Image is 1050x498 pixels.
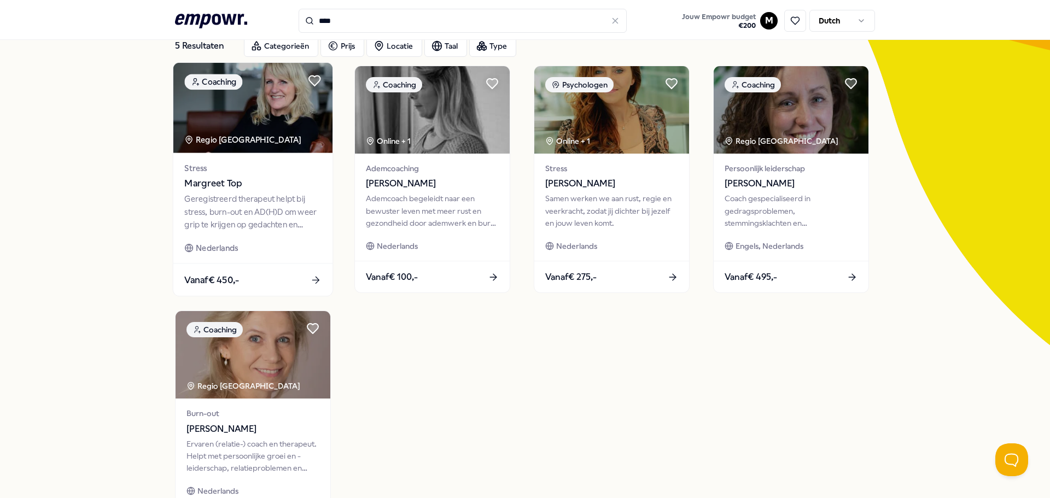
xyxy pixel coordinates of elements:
[545,77,614,92] div: Psychologen
[366,135,411,147] div: Online + 1
[184,74,242,90] div: Coaching
[320,35,364,57] button: Prijs
[725,192,857,229] div: Coach gespecialiseerd in gedragsproblemen, stemmingsklachten en communicatieontwikkeling, gericht...
[355,66,510,154] img: package image
[366,162,499,174] span: Ademcoaching
[366,35,422,57] button: Locatie
[366,177,499,191] span: [PERSON_NAME]
[556,240,597,252] span: Nederlands
[545,270,597,284] span: Vanaf € 275,-
[186,438,319,474] div: Ervaren (relatie-) coach en therapeut. Helpt met persoonlijke groei en -leiderschap, relatieprobl...
[366,270,418,284] span: Vanaf € 100,-
[545,135,590,147] div: Online + 1
[545,177,678,191] span: [PERSON_NAME]
[424,35,467,57] button: Taal
[184,273,239,287] span: Vanaf € 450,-
[197,485,238,497] span: Nederlands
[995,443,1028,476] iframe: Help Scout Beacon - Open
[469,35,516,57] button: Type
[725,162,857,174] span: Persoonlijk leiderschap
[725,135,840,147] div: Regio [GEOGRAPHIC_DATA]
[725,177,857,191] span: [PERSON_NAME]
[714,66,868,154] img: package image
[678,9,760,32] a: Jouw Empowr budget€200
[186,322,243,337] div: Coaching
[173,63,332,153] img: package image
[186,380,302,392] div: Regio [GEOGRAPHIC_DATA]
[725,77,781,92] div: Coaching
[680,10,758,32] button: Jouw Empowr budget€200
[186,407,319,419] span: Burn-out
[184,133,303,146] div: Regio [GEOGRAPHIC_DATA]
[175,35,235,57] div: 5 Resultaten
[299,9,627,33] input: Search for products, categories or subcategories
[354,66,510,293] a: package imageCoachingOnline + 1Ademcoaching[PERSON_NAME]Ademcoach begeleidt naar een bewuster lev...
[713,66,869,293] a: package imageCoachingRegio [GEOGRAPHIC_DATA] Persoonlijk leiderschap[PERSON_NAME]Coach gespeciali...
[186,422,319,436] span: [PERSON_NAME]
[366,77,422,92] div: Coaching
[534,66,690,293] a: package imagePsychologenOnline + 1Stress[PERSON_NAME]Samen werken we aan rust, regie en veerkrach...
[545,162,678,174] span: Stress
[736,240,803,252] span: Engels, Nederlands
[534,66,689,154] img: package image
[682,13,756,21] span: Jouw Empowr budget
[545,192,678,229] div: Samen werken we aan rust, regie en veerkracht, zodat jij dichter bij jezelf en jouw leven komt.
[176,311,330,399] img: package image
[682,21,756,30] span: € 200
[196,242,238,254] span: Nederlands
[760,12,778,30] button: M
[366,192,499,229] div: Ademcoach begeleidt naar een bewuster leven met meer rust en gezondheid door ademwerk en burn-out...
[725,270,777,284] span: Vanaf € 495,-
[173,62,334,297] a: package imageCoachingRegio [GEOGRAPHIC_DATA] StressMargreet TopGeregistreerd therapeut helpt bij ...
[377,240,418,252] span: Nederlands
[244,35,318,57] button: Categorieën
[184,193,321,231] div: Geregistreerd therapeut helpt bij stress, burn-out en AD(H)D om weer grip te krijgen op gedachten...
[184,162,321,174] span: Stress
[184,177,321,191] span: Margreet Top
